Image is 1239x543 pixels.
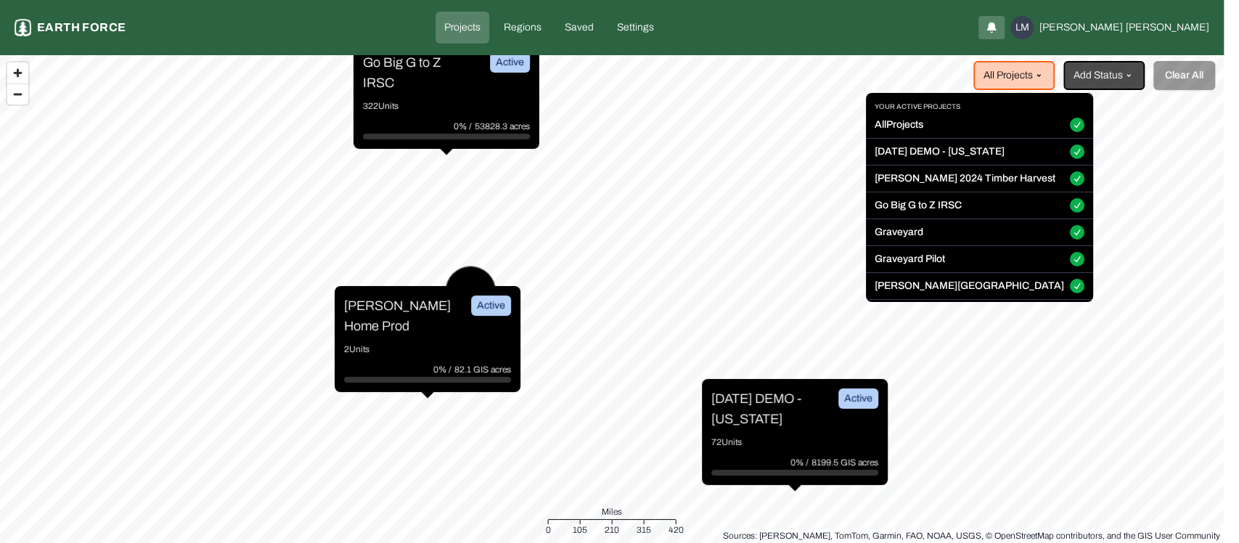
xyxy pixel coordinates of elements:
label: All Projects [875,118,923,132]
label: [PERSON_NAME][GEOGRAPHIC_DATA] [875,279,1064,293]
button: Zoom in [7,62,28,83]
p: Your active projects [866,102,1093,118]
button: Zoom out [7,83,28,105]
label: Graveyard [875,225,923,240]
label: Graveyard Pilot [875,252,945,266]
label: [DATE] DEMO - [US_STATE] [875,144,1005,159]
div: Sources: [PERSON_NAME], TomTom, Garmin, FAO, NOAA, USGS, © OpenStreetMap contributors, and the GI... [723,528,1220,543]
label: Go Big G to Z IRSC [875,198,962,213]
div: All Projects [866,93,1093,302]
label: [PERSON_NAME] 2024 Timber Harvest [875,171,1055,186]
